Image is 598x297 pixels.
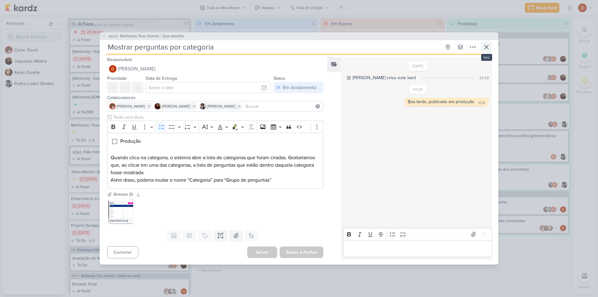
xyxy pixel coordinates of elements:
[479,75,489,81] div: 22:32
[154,103,161,109] img: Jaqueline Molina
[102,33,184,40] button: JM239 Melhorias Tess Games - Que baralho
[108,218,133,224] div: download.png
[107,76,127,81] label: Prioridade
[108,199,133,224] img: PW5nuhT8pkKiMR78QnqJUwjAXkcmJqSfwMV8qw3A.png
[343,240,492,257] div: Editor editing area: main
[353,74,416,81] div: [PERSON_NAME] criou este kard
[107,63,323,74] button: [PERSON_NAME]
[117,103,145,109] span: [PERSON_NAME]
[120,138,141,144] span: Produção
[109,65,116,73] img: Davi Elias Teixeira
[207,103,235,109] span: [PERSON_NAME]
[408,99,475,104] div: Boa tarde, publicado em produção.
[481,54,492,61] div: esc
[162,103,190,109] span: [PERSON_NAME]
[273,82,323,93] button: Em Andamento
[107,246,138,258] button: Cancelar
[120,33,184,40] span: Melhorias Tess Games - Que baralho
[273,76,285,81] label: Status
[107,34,119,39] span: JM239
[283,84,316,91] div: Em Andamento
[112,114,323,121] input: Texto sem título
[107,94,323,101] div: Colaboradores
[343,228,492,240] div: Editor toolbar
[111,176,320,184] p: Além disso, poderia mudar o nome “Categoria” para “Grupo de perguntas”
[106,41,441,53] input: Kard Sem Título
[244,103,322,110] input: Buscar
[478,101,485,106] div: 12:25
[111,154,320,176] p: Quando clico na categoria, o sistema abre a lista de categorias que foram criadas. Gostaríamos qu...
[200,103,206,109] img: Pedro Luahn Simões
[146,76,177,81] label: Data de Entrega
[107,121,323,133] div: Editor toolbar
[107,133,323,189] div: Editor editing area: main
[109,103,116,109] img: Cezar Giusti
[146,82,271,93] input: Select a date
[118,65,155,73] span: [PERSON_NAME]
[113,191,133,198] div: Anexos (1)
[107,57,132,62] label: Responsável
